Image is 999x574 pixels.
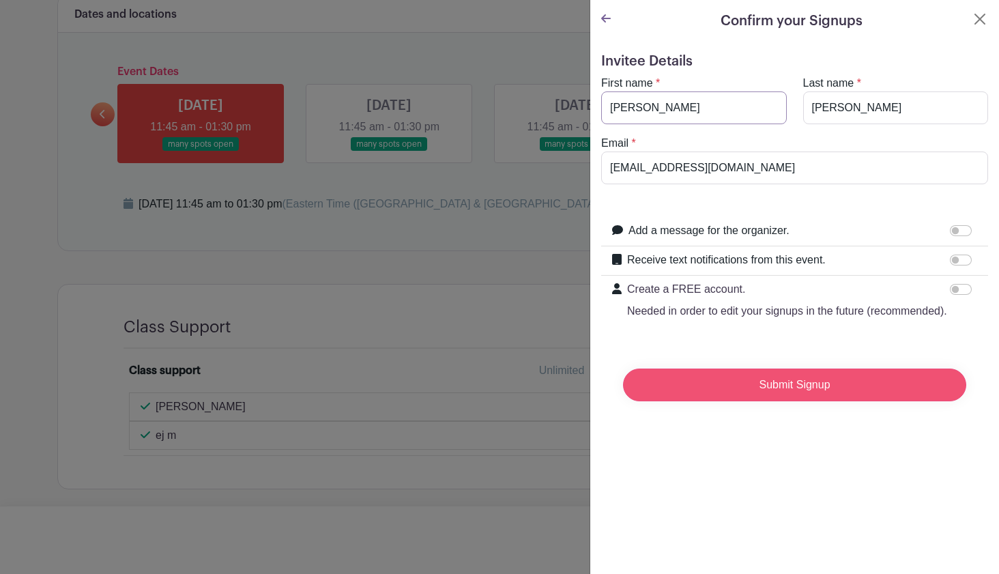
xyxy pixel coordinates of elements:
p: Create a FREE account. [627,281,947,298]
label: Last name [803,75,854,91]
label: First name [601,75,653,91]
label: Receive text notifications from this event. [627,252,826,268]
label: Email [601,135,628,152]
input: Submit Signup [623,369,966,401]
h5: Invitee Details [601,53,988,70]
button: Close [972,11,988,27]
h5: Confirm your Signups [721,11,863,31]
p: Needed in order to edit your signups in the future (recommended). [627,303,947,319]
label: Add a message for the organizer. [628,223,790,239]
